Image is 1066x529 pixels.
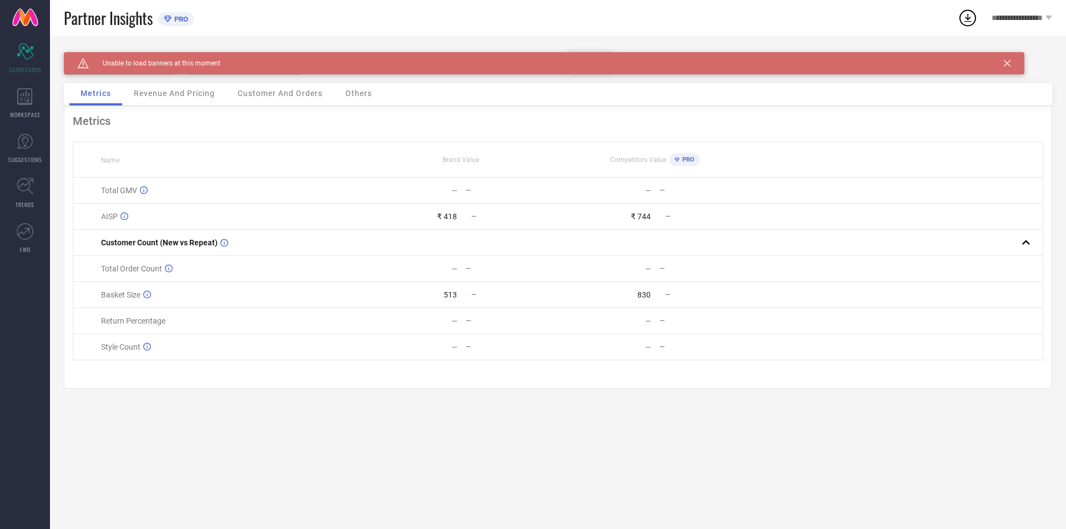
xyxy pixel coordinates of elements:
[9,66,42,74] span: SCORECARDS
[466,265,557,273] div: —
[101,264,162,273] span: Total Order Count
[451,186,457,195] div: —
[660,187,751,194] div: —
[471,291,476,299] span: —
[101,212,118,221] span: AISP
[89,59,220,67] span: Unable to load banners at this moment
[16,200,34,209] span: TRENDS
[10,110,41,119] span: WORKSPACE
[451,342,457,351] div: —
[20,245,31,254] span: FWD
[101,238,218,247] span: Customer Count (New vs Repeat)
[680,156,695,163] span: PRO
[466,343,557,351] div: —
[134,89,215,98] span: Revenue And Pricing
[451,316,457,325] div: —
[437,212,457,221] div: ₹ 418
[471,213,476,220] span: —
[660,317,751,325] div: —
[238,89,323,98] span: Customer And Orders
[101,157,119,164] span: Name
[610,156,666,164] span: Competitors Value
[444,290,457,299] div: 513
[101,342,140,351] span: Style Count
[637,290,651,299] div: 830
[101,316,165,325] span: Return Percentage
[958,8,978,28] div: Open download list
[466,187,557,194] div: —
[665,213,670,220] span: —
[631,212,651,221] div: ₹ 744
[660,343,751,351] div: —
[645,342,651,351] div: —
[64,52,175,60] div: Brand
[645,316,651,325] div: —
[8,155,42,164] span: SUGGESTIONS
[64,7,153,29] span: Partner Insights
[101,290,140,299] span: Basket Size
[645,186,651,195] div: —
[172,15,188,23] span: PRO
[645,264,651,273] div: —
[101,186,137,195] span: Total GMV
[466,317,557,325] div: —
[660,265,751,273] div: —
[451,264,457,273] div: —
[73,114,1043,128] div: Metrics
[81,89,111,98] span: Metrics
[443,156,479,164] span: Brand Value
[665,291,670,299] span: —
[345,89,372,98] span: Others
